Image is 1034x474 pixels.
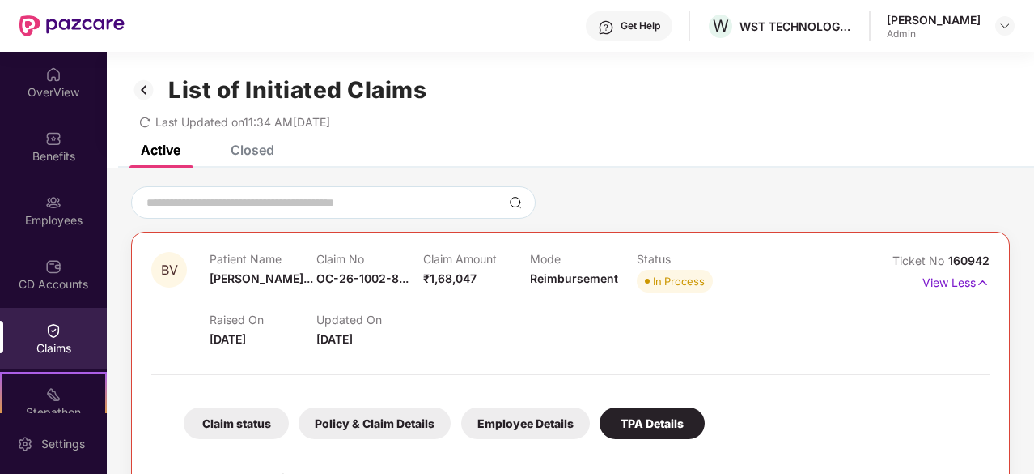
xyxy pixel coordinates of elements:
[316,332,353,346] span: [DATE]
[184,408,289,439] div: Claim status
[637,252,744,266] p: Status
[887,28,981,41] div: Admin
[600,408,705,439] div: TPA Details
[653,273,705,289] div: In Process
[2,404,105,421] div: Stepathon
[948,254,990,267] span: 160942
[887,12,981,28] div: [PERSON_NAME]
[316,313,423,327] p: Updated On
[45,322,61,339] img: svg+xml;base64,PHN2ZyBpZD0iQ2xhaW0iIHhtbG5zPSJodHRwOi8vd3d3LnczLm9yZy8yMDAwL3N2ZyIgd2lkdGg9IjIwIi...
[45,66,61,83] img: svg+xml;base64,PHN2ZyBpZD0iSG9tZSIgeG1sbnM9Imh0dHA6Ly93d3cudzMub3JnLzIwMDAvc3ZnIiB3aWR0aD0iMjAiIG...
[45,194,61,211] img: svg+xml;base64,PHN2ZyBpZD0iRW1wbG95ZWVzIiB4bWxucz0iaHR0cDovL3d3dy53My5vcmcvMjAwMC9zdmciIHdpZHRoPS...
[45,258,61,275] img: svg+xml;base64,PHN2ZyBpZD0iQ0RfQWNjb3VudHMiIGRhdGEtbmFtZT0iQ0QgQWNjb3VudHMiIHhtbG5zPSJodHRwOi8vd3...
[713,16,729,36] span: W
[316,271,409,285] span: OC-26-1002-8...
[976,274,990,292] img: svg+xml;base64,PHN2ZyB4bWxucz0iaHR0cDovL3d3dy53My5vcmcvMjAwMC9zdmciIHdpZHRoPSIxNyIgaGVpZ2h0PSIxNy...
[168,76,426,104] h1: List of Initiated Claims
[161,263,178,277] span: BV
[621,19,660,32] div: Get Help
[299,408,451,439] div: Policy & Claim Details
[423,252,530,266] p: Claim Amount
[210,332,246,346] span: [DATE]
[461,408,590,439] div: Employee Details
[231,142,274,158] div: Closed
[36,436,90,452] div: Settings
[210,271,313,285] span: [PERSON_NAME]...
[141,142,180,158] div: Active
[739,19,853,34] div: WST TECHNOLOGIES PRIVATE LIMITED
[530,252,637,266] p: Mode
[922,270,990,292] p: View Less
[598,19,614,36] img: svg+xml;base64,PHN2ZyBpZD0iSGVscC0zMngzMiIgeG1sbnM9Imh0dHA6Ly93d3cudzMub3JnLzIwMDAvc3ZnIiB3aWR0aD...
[210,313,316,327] p: Raised On
[17,436,33,452] img: svg+xml;base64,PHN2ZyBpZD0iU2V0dGluZy0yMHgyMCIgeG1sbnM9Imh0dHA6Ly93d3cudzMub3JnLzIwMDAvc3ZnIiB3aW...
[316,252,423,266] p: Claim No
[45,130,61,147] img: svg+xml;base64,PHN2ZyBpZD0iQmVuZWZpdHMiIHhtbG5zPSJodHRwOi8vd3d3LnczLm9yZy8yMDAwL3N2ZyIgd2lkdGg9Ij...
[423,271,477,285] span: ₹1,68,047
[19,15,125,36] img: New Pazcare Logo
[155,115,330,129] span: Last Updated on 11:34 AM[DATE]
[530,271,618,285] span: Reimbursement
[210,252,316,266] p: Patient Name
[139,115,150,129] span: redo
[509,196,522,209] img: svg+xml;base64,PHN2ZyBpZD0iU2VhcmNoLTMyeDMyIiB4bWxucz0iaHR0cDovL3d3dy53My5vcmcvMjAwMC9zdmciIHdpZH...
[998,19,1011,32] img: svg+xml;base64,PHN2ZyBpZD0iRHJvcGRvd24tMzJ4MzIiIHhtbG5zPSJodHRwOi8vd3d3LnczLm9yZy8yMDAwL3N2ZyIgd2...
[892,254,948,267] span: Ticket No
[45,386,61,403] img: svg+xml;base64,PHN2ZyB4bWxucz0iaHR0cDovL3d3dy53My5vcmcvMjAwMC9zdmciIHdpZHRoPSIyMSIgaGVpZ2h0PSIyMC...
[131,76,157,104] img: svg+xml;base64,PHN2ZyB3aWR0aD0iMzIiIGhlaWdodD0iMzIiIHZpZXdCb3g9IjAgMCAzMiAzMiIgZmlsbD0ibm9uZSIgeG...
